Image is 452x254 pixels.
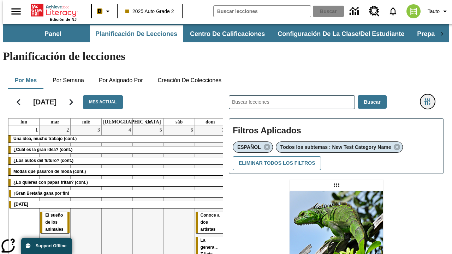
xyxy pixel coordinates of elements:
span: Tauto [428,8,440,15]
a: viernes [144,119,153,126]
div: Filtros Aplicados [229,118,444,174]
div: Pestañas siguientes [435,25,449,42]
h2: [DATE] [33,98,56,106]
a: 2 de septiembre de 2025 [65,126,70,134]
button: Por asignado por [93,72,149,89]
a: 6 de septiembre de 2025 [189,126,195,134]
div: Portada [31,2,77,22]
div: ¿Los autos del futuro? (cont.) [8,157,226,164]
div: Eliminar Todos los subtemas : New Test Category Name el ítem seleccionado del filtro [276,141,403,153]
a: 1 de septiembre de 2025 [34,126,39,134]
span: B [98,7,101,16]
button: Configuración de la clase/del estudiante [272,25,410,42]
a: Portada [31,3,77,17]
h2: Filtros Aplicados [233,122,440,139]
a: domingo [204,119,216,126]
span: ESPAÑOL [237,144,261,150]
span: Edición de NJ [50,17,77,22]
button: Menú lateral de filtros [421,95,435,109]
a: 3 de septiembre de 2025 [96,126,101,134]
span: ¿Lo quieres con papas fritas? (cont.) [13,180,88,185]
button: Creación de colecciones [152,72,227,89]
div: Una idea, mucho trabajo (cont.) [8,135,226,143]
span: 2025 Auto Grade 2 [125,8,174,15]
button: Buscar [358,95,386,109]
a: sábado [174,119,184,126]
span: Una idea, mucho trabajo (cont.) [13,136,77,141]
img: avatar image [406,4,421,18]
div: ¿Cuál es la gran idea? (cont.) [8,146,226,153]
div: El sueño de los animales [40,212,70,233]
button: Por mes [8,72,43,89]
input: Buscar lecciones [229,96,355,109]
button: Abrir el menú lateral [6,1,26,22]
span: Día del Trabajo [14,202,28,207]
a: 4 de septiembre de 2025 [127,126,132,134]
div: Modas que pasaron de moda (cont.) [8,168,226,175]
a: Centro de información [345,2,365,21]
a: 7 de septiembre de 2025 [220,126,226,134]
input: Buscar campo [214,6,311,17]
div: Subbarra de navegación [3,24,449,42]
button: Mes actual [83,95,123,109]
button: Eliminar todos los filtros [233,156,321,170]
button: Escoja un nuevo avatar [402,2,425,20]
a: Notificaciones [384,2,402,20]
button: Boost El color de la clase es anaranjado claro. Cambiar el color de la clase. [94,5,115,18]
div: ¡Gran Bretaña gana por fin! [9,190,225,197]
span: Support Offline [36,243,66,248]
a: 5 de septiembre de 2025 [158,126,163,134]
span: ¿Cuál es la gran idea? (cont.) [13,147,72,152]
div: ¿Lo quieres con papas fritas? (cont.) [8,179,226,186]
h1: Planificación de lecciones [3,50,449,63]
a: lunes [19,119,29,126]
span: ¡Gran Bretaña gana por fin! [14,191,69,196]
button: Seguir [62,93,80,111]
span: Todos los subtemas : New Test Category Name [280,144,391,150]
div: Día del Trabajo [9,201,225,208]
a: jueves [102,119,162,126]
button: Por semana [47,72,90,89]
button: Planificación de lecciones [90,25,183,42]
button: Centro de calificaciones [184,25,270,42]
a: martes [49,119,61,126]
span: ¿Los autos del futuro? (cont.) [13,158,73,163]
div: Eliminar ESPAÑOL el ítem seleccionado del filtro [233,141,273,153]
span: Conoce a dos artistas [201,213,220,232]
button: Regresar [10,93,28,111]
div: Conoce a dos artistas [196,212,225,233]
a: miércoles [81,119,91,126]
span: Modas que pasaron de moda (cont.) [13,169,86,174]
button: Support Offline [21,238,72,254]
button: Panel [18,25,88,42]
div: Subbarra de navegación [17,25,435,42]
span: El sueño de los animales [45,213,63,232]
div: Lección arrastrable: Lluvia de iguanas [331,180,342,191]
a: Centro de recursos, Se abrirá en una pestaña nueva. [365,2,384,21]
button: Perfil/Configuración [425,5,452,18]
